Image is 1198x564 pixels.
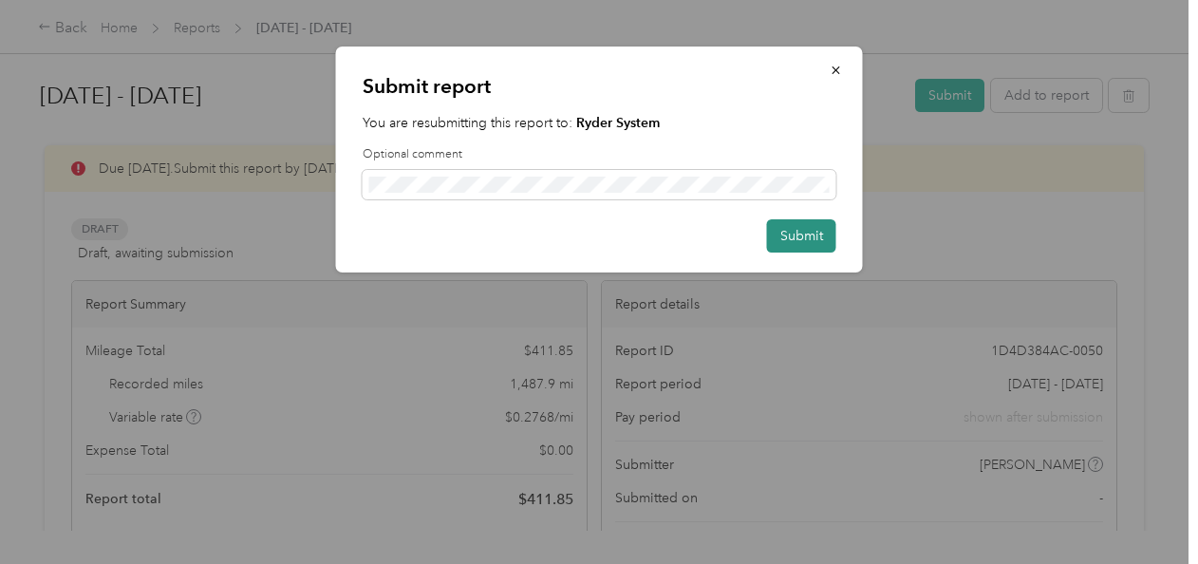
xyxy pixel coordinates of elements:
iframe: Everlance-gr Chat Button Frame [1092,458,1198,564]
button: Submit [767,219,836,253]
p: You are resubmitting this report to: [363,113,836,133]
strong: Ryder System [576,115,660,131]
p: Submit report [363,73,836,100]
label: Optional comment [363,146,836,163]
